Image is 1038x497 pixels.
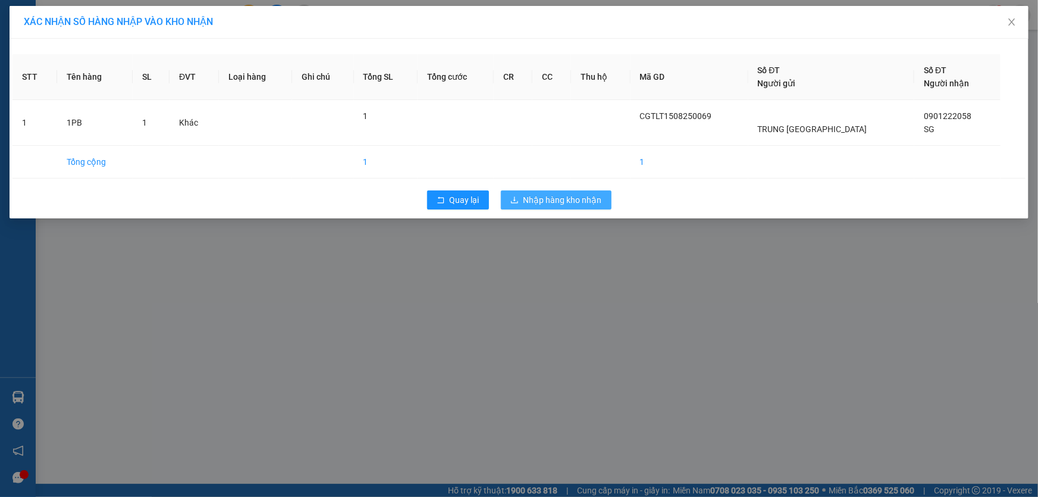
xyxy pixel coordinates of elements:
[758,124,867,134] span: TRUNG [GEOGRAPHIC_DATA]
[924,65,946,75] span: Số ĐT
[631,54,748,100] th: Mã GD
[219,54,292,100] th: Loại hàng
[57,54,133,100] th: Tên hàng
[510,196,519,205] span: download
[354,146,418,179] td: 1
[24,16,213,27] span: XÁC NHẬN SỐ HÀNG NHẬP VÀO KHO NHẬN
[437,196,445,205] span: rollback
[924,111,971,121] span: 0901222058
[450,193,479,207] span: Quay lại
[57,146,133,179] td: Tổng cộng
[924,79,969,88] span: Người nhận
[170,100,219,146] td: Khác
[571,54,631,100] th: Thu hộ
[363,111,368,121] span: 1
[292,54,354,100] th: Ghi chú
[133,54,170,100] th: SL
[418,54,494,100] th: Tổng cước
[12,100,57,146] td: 1
[532,54,571,100] th: CC
[995,6,1028,39] button: Close
[1007,17,1017,27] span: close
[427,190,489,210] button: rollbackQuay lại
[758,79,796,88] span: Người gửi
[631,146,748,179] td: 1
[57,100,133,146] td: 1PB
[12,54,57,100] th: STT
[758,65,780,75] span: Số ĐT
[924,124,934,134] span: SG
[640,111,712,121] span: CGTLT1508250069
[142,118,147,127] span: 1
[523,193,602,207] span: Nhập hàng kho nhận
[170,54,219,100] th: ĐVT
[354,54,418,100] th: Tổng SL
[501,190,611,210] button: downloadNhập hàng kho nhận
[494,54,532,100] th: CR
